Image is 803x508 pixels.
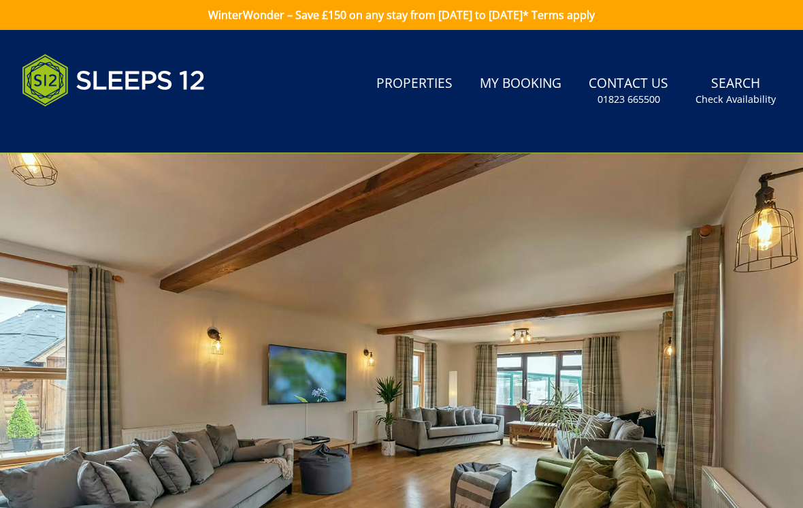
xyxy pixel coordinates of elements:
[597,93,660,106] small: 01823 665500
[22,46,206,114] img: Sleeps 12
[690,69,781,113] a: SearchCheck Availability
[371,69,458,99] a: Properties
[695,93,776,106] small: Check Availability
[15,123,158,134] iframe: Customer reviews powered by Trustpilot
[474,69,567,99] a: My Booking
[583,69,674,113] a: Contact Us01823 665500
